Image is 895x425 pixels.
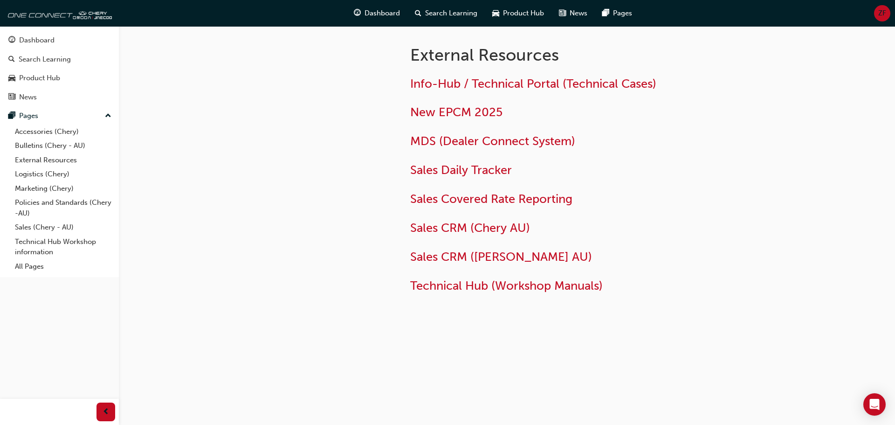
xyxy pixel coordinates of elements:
button: ZF [874,5,890,21]
button: Pages [4,107,115,125]
div: Search Learning [19,54,71,65]
span: search-icon [415,7,421,19]
span: Pages [613,8,632,19]
div: Pages [19,111,38,121]
a: Bulletins (Chery - AU) [11,139,115,153]
button: DashboardSearch LearningProduct HubNews [4,30,115,107]
span: up-icon [105,110,111,122]
a: External Resources [11,153,115,167]
span: guage-icon [8,36,15,45]
div: Open Intercom Messenger [863,393,886,416]
span: prev-icon [103,406,110,418]
a: Marketing (Chery) [11,181,115,196]
a: news-iconNews [551,4,595,23]
span: guage-icon [354,7,361,19]
span: search-icon [8,56,15,64]
span: pages-icon [8,112,15,120]
div: News [19,92,37,103]
span: car-icon [492,7,499,19]
div: Product Hub [19,73,60,84]
span: pages-icon [602,7,609,19]
a: Technical Hub (Workshop Manuals) [410,279,603,293]
h1: External Resources [410,45,716,65]
a: Sales (Chery - AU) [11,220,115,235]
a: Accessories (Chery) [11,125,115,139]
a: Technical Hub Workshop information [11,235,115,259]
a: Logistics (Chery) [11,167,115,181]
span: Dashboard [365,8,400,19]
span: Product Hub [503,8,544,19]
a: New EPCM 2025 [410,105,503,119]
a: Search Learning [4,51,115,68]
span: news-icon [559,7,566,19]
a: car-iconProduct Hub [485,4,551,23]
a: Sales Daily Tracker [410,163,512,177]
a: Product Hub [4,70,115,87]
a: Info-Hub / Technical Portal (Technical Cases) [410,77,656,91]
a: pages-iconPages [595,4,640,23]
span: car-icon [8,74,15,83]
a: News [4,89,115,106]
a: Sales CRM ([PERSON_NAME] AU) [410,250,592,264]
a: Sales CRM (Chery AU) [410,221,530,235]
a: Policies and Standards (Chery -AU) [11,195,115,220]
a: guage-iconDashboard [346,4,407,23]
a: Sales Covered Rate Reporting [410,192,572,206]
span: ZF [878,8,886,19]
span: News [570,8,587,19]
div: Dashboard [19,35,55,46]
a: MDS (Dealer Connect System) [410,134,575,148]
img: oneconnect [5,4,112,22]
a: search-iconSearch Learning [407,4,485,23]
span: Search Learning [425,8,477,19]
a: All Pages [11,259,115,274]
span: news-icon [8,93,15,102]
a: Dashboard [4,32,115,49]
